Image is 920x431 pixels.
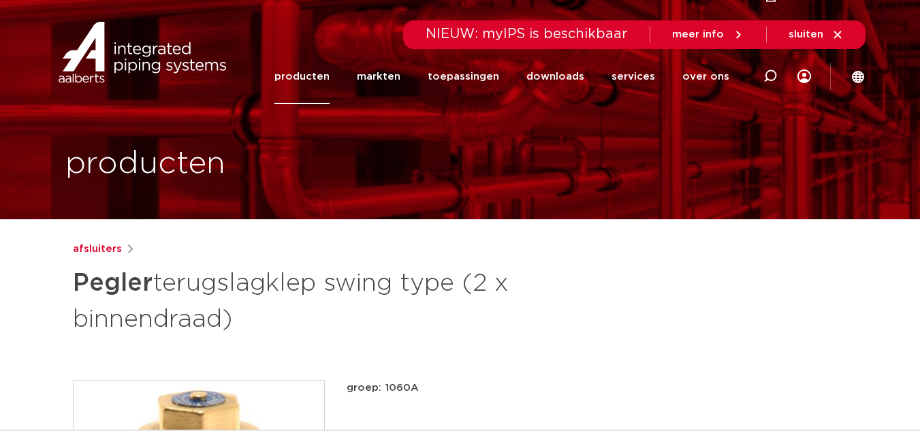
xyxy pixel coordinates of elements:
[426,27,628,41] span: NIEUW: myIPS is beschikbaar
[73,263,584,336] h1: terugslagklep swing type (2 x binnendraad)
[789,29,823,39] span: sluiten
[274,49,729,104] nav: Menu
[682,49,729,104] a: over ons
[672,29,724,39] span: meer info
[797,49,811,104] div: my IPS
[73,271,153,296] strong: Pegler
[274,49,330,104] a: producten
[526,49,584,104] a: downloads
[73,241,122,257] a: afsluiters
[428,49,499,104] a: toepassingen
[672,29,744,41] a: meer info
[789,29,844,41] a: sluiten
[612,49,655,104] a: services
[65,142,225,186] h1: producten
[357,49,400,104] a: markten
[347,380,848,396] p: groep: 1060A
